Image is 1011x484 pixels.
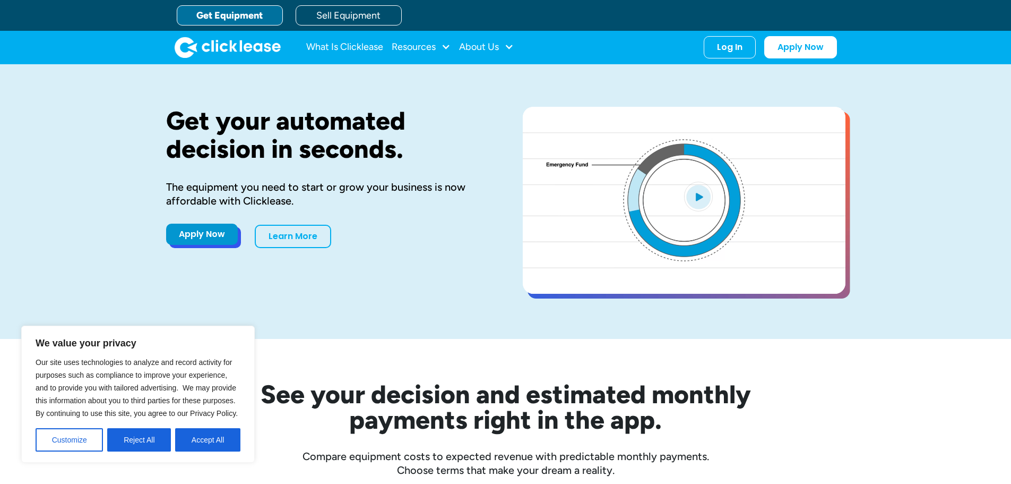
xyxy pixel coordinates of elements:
[392,37,451,58] div: Resources
[717,42,742,53] div: Log In
[166,449,845,477] div: Compare equipment costs to expected revenue with predictable monthly payments. Choose terms that ...
[209,381,803,432] h2: See your decision and estimated monthly payments right in the app.
[523,107,845,294] a: open lightbox
[459,37,514,58] div: About Us
[36,428,103,452] button: Customize
[764,36,837,58] a: Apply Now
[36,358,238,418] span: Our site uses technologies to analyze and record activity for purposes such as compliance to impr...
[166,107,489,163] h1: Get your automated decision in seconds.
[255,225,331,248] a: Learn More
[684,182,713,211] img: Blue play button logo on a light blue circular background
[175,37,281,58] a: home
[175,428,240,452] button: Accept All
[166,224,238,245] a: Apply Now
[306,37,383,58] a: What Is Clicklease
[175,37,281,58] img: Clicklease logo
[107,428,171,452] button: Reject All
[296,5,402,26] a: Sell Equipment
[166,180,489,208] div: The equipment you need to start or grow your business is now affordable with Clicklease.
[177,5,283,26] a: Get Equipment
[21,326,255,463] div: We value your privacy
[36,337,240,350] p: We value your privacy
